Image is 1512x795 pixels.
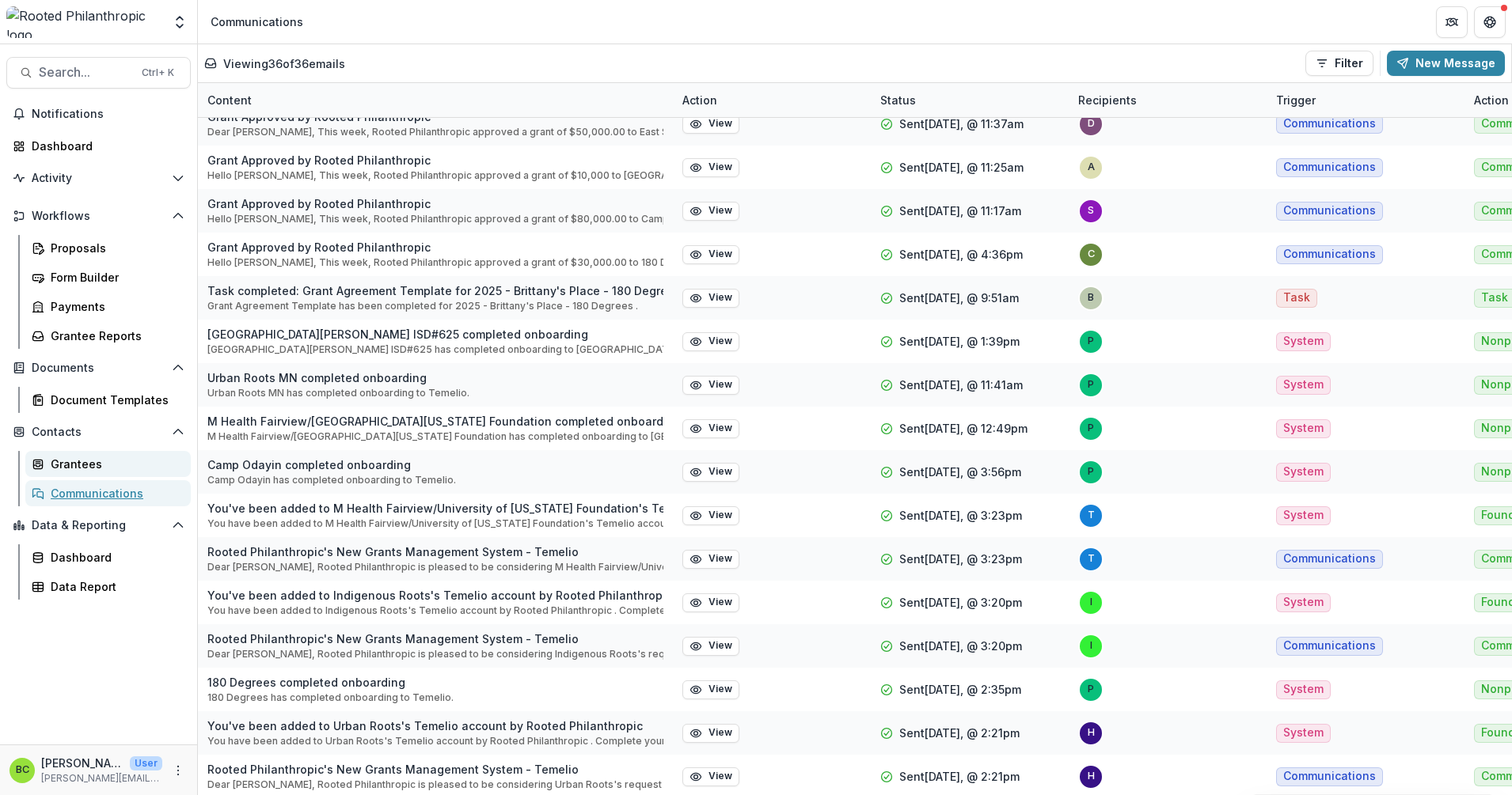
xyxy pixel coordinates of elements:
[1474,6,1506,38] button: Get Help
[39,65,132,80] span: Search...
[207,125,663,139] p: Dear [PERSON_NAME], This week, Rooted Philanthropic approved a grant of $50,000.00 to East Side N...
[1069,83,1267,117] div: Recipients
[673,83,871,117] div: Action
[207,239,663,256] p: Grant Approved by Rooted Philanthropic
[1088,771,1095,782] div: hayleyball@urbanrootsmn.org
[207,430,663,444] p: M Health Fairview/[GEOGRAPHIC_DATA][US_STATE] Foundation has completed onboarding to [GEOGRAPHIC_...
[32,426,165,439] span: Contacts
[682,289,739,308] button: View
[871,92,925,108] div: Status
[6,513,191,538] button: Open Data & Reporting
[899,159,1024,176] p: Sent [DATE], @ 11:25am
[207,195,663,212] p: Grant Approved by Rooted Philanthropic
[25,264,191,290] a: Form Builder
[1088,119,1095,129] div: dlabelle@esndc.org
[6,355,191,380] button: Open Documents
[1088,423,1094,433] div: patrick@rootedphilanthropic.org
[207,299,663,313] p: Grant Agreement Template has been completed for 2025 - Brittany's Place - 180 Degrees .
[32,519,165,532] span: Data & Reporting
[1088,336,1094,346] div: patrick@rootedphilanthropic.org
[204,10,310,33] nav: breadcrumb
[1283,726,1324,740] span: System
[207,717,663,734] p: You've been added to Urban Roots's Temelio account by Rooted Philanthropic
[1267,83,1465,117] div: Trigger
[25,387,191,413] a: Document Templates
[899,377,1023,393] p: Sent [DATE], @ 11:41am
[899,246,1023,263] p: Sent [DATE], @ 4:36pm
[1088,206,1094,216] div: sara@campodayin.org
[169,761,188,780] button: More
[682,593,739,612] button: View
[207,761,663,778] p: Rooted Philanthropic's New Grants Management System - Temelio
[682,158,739,177] button: View
[198,83,673,117] div: Content
[16,765,29,775] div: Betsy Currie
[682,245,739,264] button: View
[207,343,663,357] p: [GEOGRAPHIC_DATA][PERSON_NAME] ISD#625 has completed onboarding to [GEOGRAPHIC_DATA].
[899,115,1024,132] p: Sent [DATE], @ 11:37am
[207,256,663,270] p: Hello [PERSON_NAME], This week, Rooted Philanthropic approved a grant of $30,000.00 to 180 Degree...
[207,543,663,560] p: Rooted Philanthropic's New Grants Management System - Temelio
[51,485,178,502] div: Communications
[207,369,469,386] p: Urban Roots MN completed onboarding
[682,767,739,786] button: View
[899,681,1021,698] p: Sent [DATE], @ 2:35pm
[51,298,178,315] div: Payments
[207,500,663,517] p: You've been added to M Health Fairview/University of [US_STATE] Foundation's Temelio account by R...
[32,172,165,185] span: Activity
[207,473,456,487] p: Camp Odayin has completed onboarding to Temelio.
[1088,684,1094,695] div: patrick@rootedphilanthropic.org
[32,138,178,154] div: Dashboard
[207,560,663,574] p: Dear [PERSON_NAME], Rooted Philanthropic is pleased to be considering M Health Fairview/Universit...
[51,549,178,566] div: Dashboard
[32,362,165,375] span: Documents
[871,83,1069,117] div: Status
[1088,380,1094,390] div: patrick@rootedphilanthropic.org
[207,691,454,705] p: 180 Degrees has completed onboarding to Temelio.
[207,386,469,400] p: Urban Roots MN has completed onboarding to Temelio.
[207,413,663,430] p: M Health Fairview/[GEOGRAPHIC_DATA][US_STATE] Foundation completed onboarding
[25,574,191,600] a: Data Report
[25,235,191,261] a: Proposals
[207,674,454,691] p: 180 Degrees completed onboarding
[1088,510,1095,521] div: tach0017@umn.edu
[899,768,1020,785] p: Sent [DATE], @ 2:21pm
[1069,92,1146,108] div: Recipients
[25,480,191,506] a: Communications
[1283,639,1376,653] span: Communications
[682,332,739,351] button: View
[1283,683,1324,696] span: System
[682,376,739,395] button: View
[25,544,191,570] a: Dashboard
[1283,465,1324,479] span: System
[682,202,739,221] button: View
[899,725,1020,741] p: Sent [DATE], @ 2:21pm
[1283,335,1324,348] span: System
[899,638,1022,654] p: Sent [DATE], @ 3:20pm
[1088,162,1095,172] div: amanda.musachio@spps.org
[899,464,1021,480] p: Sent [DATE], @ 3:56pm
[207,326,663,343] p: [GEOGRAPHIC_DATA][PERSON_NAME] ISD#625 completed onboarding
[51,327,178,344] div: Grantee Reports
[130,756,162,770] p: User
[207,152,663,168] p: Grant Approved by Rooted Philanthropic
[207,212,663,226] p: Hello [PERSON_NAME], This week, Rooted Philanthropic approved a grant of $80,000.00 to Camp Odayi...
[682,680,739,699] button: View
[682,506,739,525] button: View
[1283,509,1324,522] span: System
[25,451,191,477] a: Grantees
[1283,596,1324,609] span: System
[899,551,1022,567] p: Sent [DATE], @ 3:23pm
[1283,770,1376,783] span: Communications
[207,587,663,604] p: You've been added to Indigenous Roots's Temelio account by Rooted Philanthropic
[899,333,1020,350] p: Sent [DATE], @ 1:39pm
[1283,552,1376,566] span: Communications
[207,282,663,299] p: Task completed: Grant Agreement Template for 2025 - Brittany's Place - 180 Degrees
[899,594,1022,611] p: Sent [DATE], @ 3:20pm
[211,13,303,30] div: Communications
[682,550,739,569] button: View
[223,55,345,72] p: Viewing 36 of 36 emails
[682,463,739,482] button: View
[207,456,456,473] p: Camp Odayin completed onboarding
